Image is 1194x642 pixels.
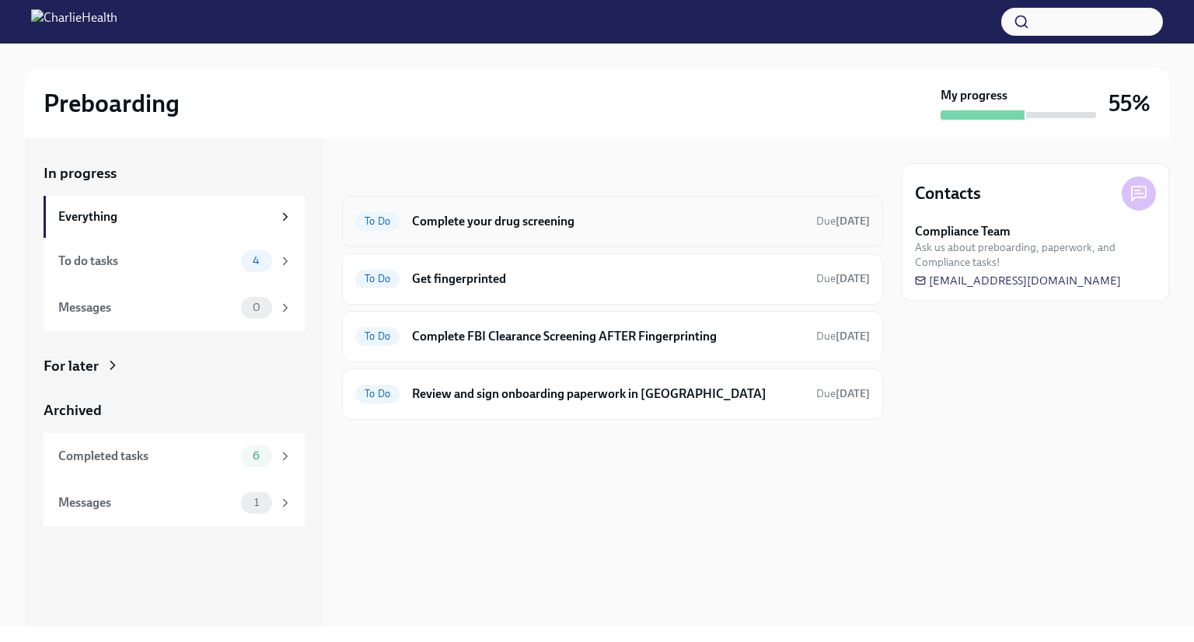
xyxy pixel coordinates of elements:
[58,208,272,225] div: Everything
[58,253,235,270] div: To do tasks
[243,302,270,313] span: 0
[342,163,415,183] div: In progress
[836,215,870,228] strong: [DATE]
[915,273,1121,288] a: [EMAIL_ADDRESS][DOMAIN_NAME]
[58,299,235,316] div: Messages
[44,284,305,331] a: Messages0
[58,448,235,465] div: Completed tasks
[243,450,269,462] span: 6
[836,330,870,343] strong: [DATE]
[816,271,870,286] span: October 6th, 2025 09:00
[836,387,870,400] strong: [DATE]
[915,223,1011,240] strong: Compliance Team
[941,87,1007,104] strong: My progress
[44,88,180,119] h2: Preboarding
[1108,89,1150,117] h3: 55%
[31,9,117,34] img: CharlieHealth
[355,273,400,284] span: To Do
[816,387,870,400] span: Due
[412,328,804,345] h6: Complete FBI Clearance Screening AFTER Fingerprinting
[58,494,235,511] div: Messages
[816,329,870,344] span: October 9th, 2025 09:00
[355,330,400,342] span: To Do
[44,163,305,183] a: In progress
[915,240,1156,270] span: Ask us about preboarding, paperwork, and Compliance tasks!
[44,356,99,376] div: For later
[412,213,804,230] h6: Complete your drug screening
[412,386,804,403] h6: Review and sign onboarding paperwork in [GEOGRAPHIC_DATA]
[44,433,305,480] a: Completed tasks6
[355,267,870,291] a: To DoGet fingerprintedDue[DATE]
[355,215,400,227] span: To Do
[44,356,305,376] a: For later
[355,324,870,349] a: To DoComplete FBI Clearance Screening AFTER FingerprintingDue[DATE]
[245,497,268,508] span: 1
[355,382,870,406] a: To DoReview and sign onboarding paperwork in [GEOGRAPHIC_DATA]Due[DATE]
[836,272,870,285] strong: [DATE]
[816,386,870,401] span: October 10th, 2025 09:00
[44,238,305,284] a: To do tasks4
[412,270,804,288] h6: Get fingerprinted
[915,182,981,205] h4: Contacts
[243,255,269,267] span: 4
[816,215,870,228] span: Due
[816,272,870,285] span: Due
[44,196,305,238] a: Everything
[44,480,305,526] a: Messages1
[44,400,305,420] a: Archived
[816,214,870,229] span: October 6th, 2025 09:00
[355,209,870,234] a: To DoComplete your drug screeningDue[DATE]
[355,388,400,400] span: To Do
[816,330,870,343] span: Due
